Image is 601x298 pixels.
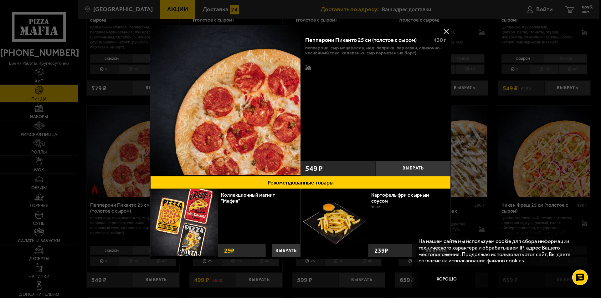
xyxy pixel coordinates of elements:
a: Пепперони Пиканто 25 см (толстое с сыром) [150,25,300,176]
a: Картофель фри с сырным соусом [371,192,429,204]
button: Выбрать [376,161,451,176]
button: Выбрать [272,244,300,257]
button: Хорошо [419,270,475,289]
p: пепперони, сыр Моцарелла, мед, паприка, пармезан, сливочно-чесночный соус, халапеньо, сыр пармеза... [305,45,446,55]
strong: 239 ₽ [373,244,390,257]
span: 100 г [371,205,380,209]
img: Пепперони Пиканто 25 см (толстое с сыром) [150,25,300,175]
button: Рекомендованные товары [150,176,451,189]
span: 430 г [434,37,446,43]
p: На нашем сайте мы используем cookie для сбора информации технического характера и обрабатываем IP... [419,238,583,264]
strong: 29 ₽ [223,244,236,257]
div: Пепперони Пиканто 25 см (толстое с сыром) [305,37,428,44]
a: Коллекционный магнит "Мафия" [221,192,275,204]
span: 549 ₽ [305,165,323,172]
